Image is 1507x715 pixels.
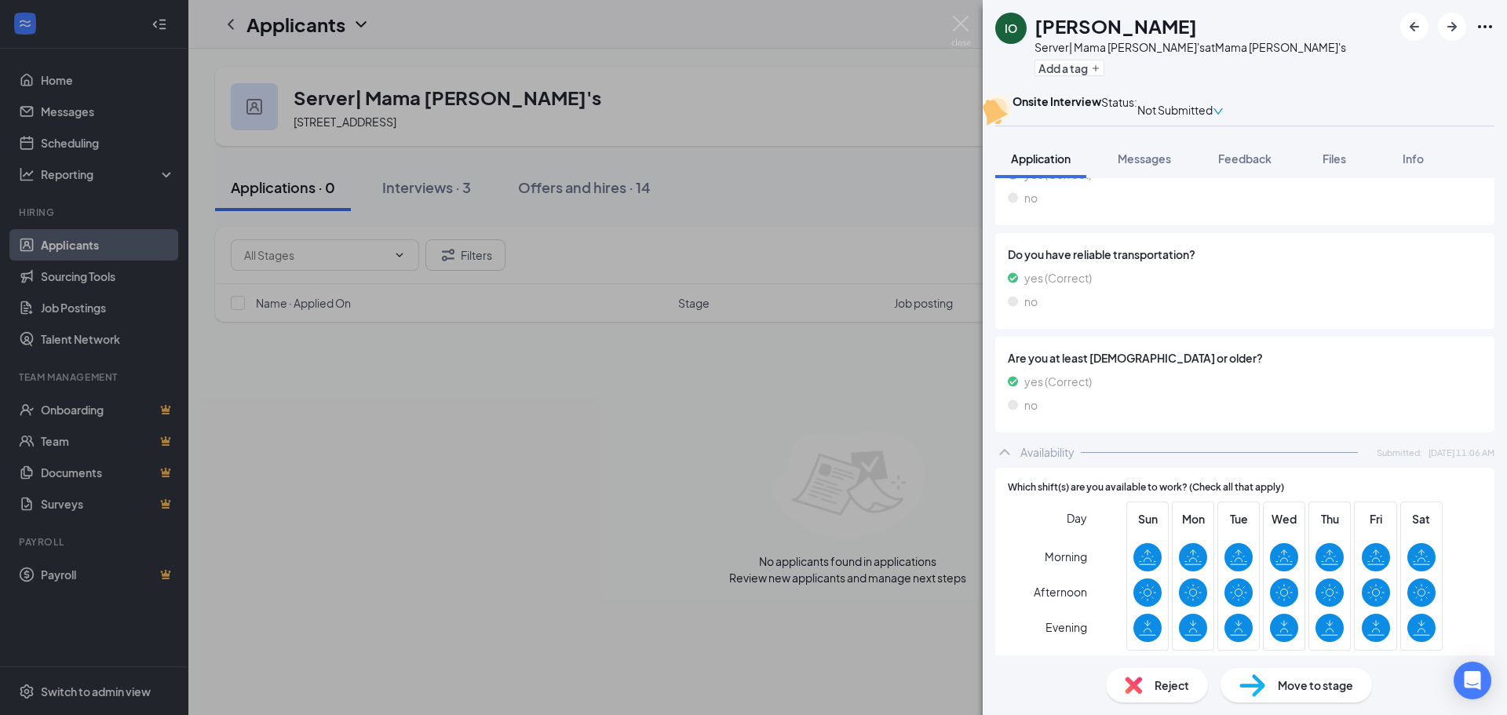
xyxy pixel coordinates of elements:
[1008,246,1482,263] span: Do you have reliable transportation?
[1315,510,1344,527] span: Thu
[1008,349,1482,367] span: Are you at least [DEMOGRAPHIC_DATA] or older?
[1224,510,1253,527] span: Tue
[1067,509,1087,527] span: Day
[1278,677,1353,694] span: Move to stage
[1034,578,1087,606] span: Afternoon
[1045,542,1087,571] span: Morning
[1091,64,1100,73] svg: Plus
[1024,189,1038,206] span: no
[1013,94,1101,108] b: Onsite Interview
[1179,510,1207,527] span: Mon
[1407,510,1436,527] span: Sat
[1118,151,1171,166] span: Messages
[1011,151,1071,166] span: Application
[1137,101,1213,119] span: Not Submitted
[1024,373,1092,390] span: yes (Correct)
[1034,13,1197,39] h1: [PERSON_NAME]
[1362,510,1390,527] span: Fri
[1377,446,1422,459] span: Submitted:
[1008,480,1284,495] span: Which shift(s) are you available to work? (Check all that apply)
[1024,396,1038,414] span: no
[1429,446,1494,459] span: [DATE] 11:06 AM
[1133,510,1162,527] span: Sun
[995,443,1014,461] svg: ChevronUp
[1270,510,1298,527] span: Wed
[1024,293,1038,310] span: no
[1024,269,1092,286] span: yes (Correct)
[1034,39,1346,55] div: Server| Mama [PERSON_NAME]'s at Mama [PERSON_NAME]'s
[1045,613,1087,641] span: Evening
[1034,60,1104,76] button: PlusAdd a tag
[1005,20,1017,36] div: IO
[1454,662,1491,699] div: Open Intercom Messenger
[1101,93,1137,126] div: Status :
[1155,677,1189,694] span: Reject
[1020,444,1075,460] div: Availability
